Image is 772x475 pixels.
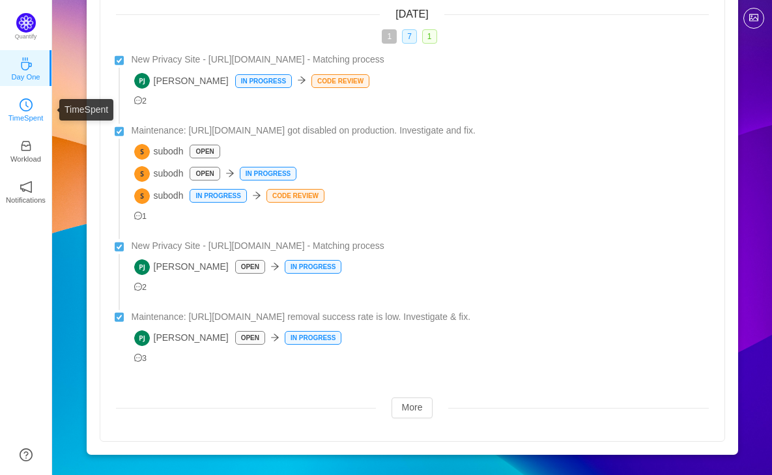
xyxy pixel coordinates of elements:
[382,29,397,44] span: 1
[252,191,261,200] i: icon: arrow-right
[132,239,709,253] a: New Privacy Site - [URL][DOMAIN_NAME] - Matching process
[422,29,437,44] span: 1
[132,53,709,66] a: New Privacy Site - [URL][DOMAIN_NAME] - Matching process
[134,283,147,292] span: 2
[134,330,229,346] span: [PERSON_NAME]
[285,332,341,344] p: In Progress
[190,190,246,202] p: In Progress
[20,57,33,70] i: icon: coffee
[134,73,229,89] span: [PERSON_NAME]
[236,261,264,273] p: Open
[16,13,36,33] img: Quantify
[20,143,33,156] a: icon: inboxWorkload
[132,310,709,324] a: Maintenance: [URL][DOMAIN_NAME] removal success rate is low. Investigate & fix.
[134,354,143,362] i: icon: message
[20,184,33,197] a: icon: notificationNotifications
[134,96,147,106] span: 2
[134,188,150,204] img: S
[297,76,306,85] i: icon: arrow-right
[267,190,324,202] p: Code Review
[190,145,219,158] p: Open
[225,169,235,178] i: icon: arrow-right
[402,29,417,44] span: 7
[20,98,33,111] i: icon: clock-circle
[134,188,184,204] span: subodh
[20,180,33,194] i: icon: notification
[134,73,150,89] img: PJ
[134,166,150,182] img: S
[395,8,428,20] span: [DATE]
[134,212,143,220] i: icon: message
[312,75,369,87] p: Code Review
[134,259,229,275] span: [PERSON_NAME]
[11,71,40,83] p: Day One
[134,144,150,160] img: S
[190,167,219,180] p: Open
[20,448,33,461] a: icon: question-circle
[8,112,44,124] p: TimeSpent
[134,259,150,275] img: PJ
[10,153,41,165] p: Workload
[134,212,147,221] span: 1
[743,8,764,29] button: icon: picture
[134,330,150,346] img: PJ
[15,33,37,42] p: Quantify
[134,283,143,291] i: icon: message
[285,261,341,273] p: In Progress
[132,239,384,253] span: New Privacy Site - [URL][DOMAIN_NAME] - Matching process
[134,96,143,105] i: icon: message
[132,310,471,324] span: Maintenance: [URL][DOMAIN_NAME] removal success rate is low. Investigate & fix.
[134,166,184,182] span: subodh
[134,144,184,160] span: subodh
[134,354,147,363] span: 3
[20,61,33,74] a: icon: coffeeDay One
[20,139,33,152] i: icon: inbox
[132,124,476,137] span: Maintenance: [URL][DOMAIN_NAME] got disabled on production. Investigate and fix.
[240,167,296,180] p: In Progress
[270,333,279,342] i: icon: arrow-right
[6,194,46,206] p: Notifications
[20,102,33,115] a: icon: clock-circleTimeSpent
[236,75,291,87] p: In Progress
[236,332,264,344] p: Open
[392,397,433,418] button: More
[132,53,384,66] span: New Privacy Site - [URL][DOMAIN_NAME] - Matching process
[270,262,279,271] i: icon: arrow-right
[132,124,709,137] a: Maintenance: [URL][DOMAIN_NAME] got disabled on production. Investigate and fix.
